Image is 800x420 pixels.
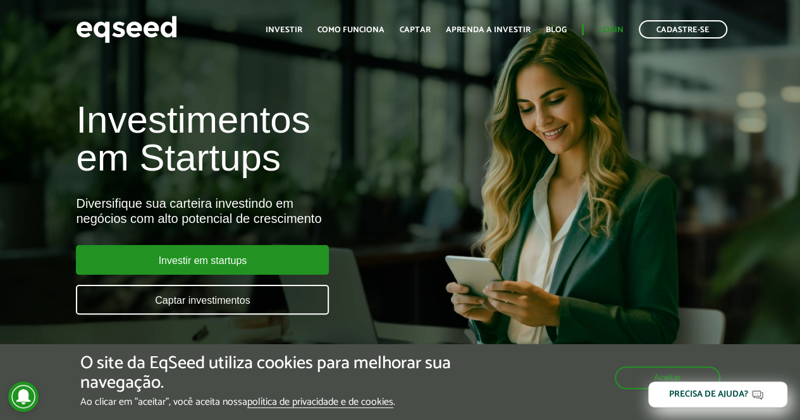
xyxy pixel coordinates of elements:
[639,20,727,39] a: Cadastre-se
[80,354,464,393] h5: O site da EqSeed utiliza cookies para melhorar sua navegação.
[400,26,431,34] a: Captar
[76,101,457,177] h1: Investimentos em Startups
[247,397,393,408] a: política de privacidade e de cookies
[76,285,329,315] a: Captar investimentos
[615,366,720,389] button: Aceitar
[76,245,329,275] a: Investir em startups
[80,396,464,408] p: Ao clicar em "aceitar", você aceita nossa .
[317,26,385,34] a: Como funciona
[76,196,457,226] div: Diversifique sua carteira investindo em negócios com alto potencial de crescimento
[76,13,177,46] img: EqSeed
[446,26,531,34] a: Aprenda a investir
[599,26,624,34] a: Login
[266,26,302,34] a: Investir
[546,26,567,34] a: Blog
